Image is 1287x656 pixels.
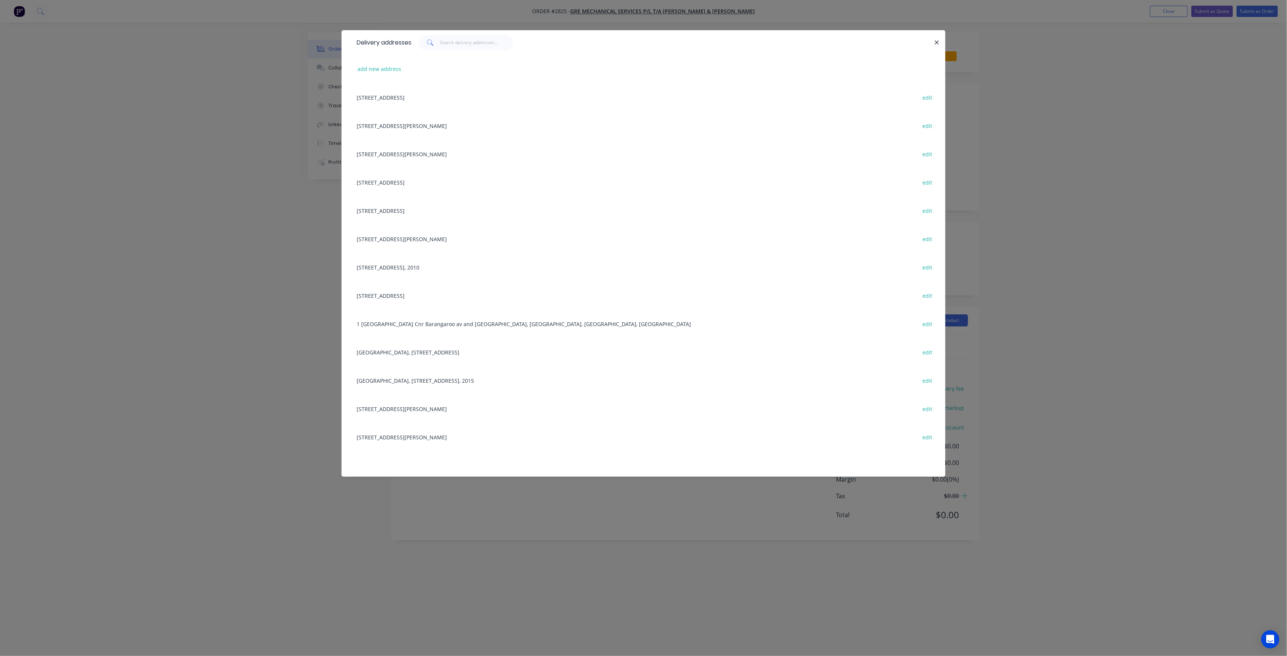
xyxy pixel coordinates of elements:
div: [GEOGRAPHIC_DATA], [STREET_ADDRESS] [353,338,934,366]
div: [GEOGRAPHIC_DATA], [STREET_ADDRESS], 2015 [353,366,934,394]
div: [STREET_ADDRESS][PERSON_NAME] [353,111,934,140]
button: add new address [354,64,405,74]
button: edit [919,149,936,159]
button: edit [919,432,936,442]
div: Delivery addresses [353,31,411,55]
div: [STREET_ADDRESS] [353,196,934,225]
div: Open Intercom Messenger [1261,630,1279,648]
div: [STREET_ADDRESS], 2010 [353,253,934,281]
button: edit [919,375,936,385]
div: [STREET_ADDRESS] [353,83,934,111]
div: [STREET_ADDRESS][PERSON_NAME] [353,140,934,168]
button: edit [919,403,936,414]
input: Search delivery addresses... [440,35,514,50]
div: [STREET_ADDRESS] [353,168,934,196]
button: edit [919,205,936,216]
button: edit [919,347,936,357]
button: edit [919,120,936,131]
div: [STREET_ADDRESS][PERSON_NAME] [353,225,934,253]
div: [STREET_ADDRESS] [353,281,934,310]
button: edit [919,92,936,102]
div: 1 [GEOGRAPHIC_DATA] Cnr Barangaroo av and [GEOGRAPHIC_DATA], [GEOGRAPHIC_DATA], [GEOGRAPHIC_DATA]... [353,310,934,338]
div: [STREET_ADDRESS][PERSON_NAME] [353,394,934,423]
button: edit [919,319,936,329]
button: edit [919,234,936,244]
button: edit [919,177,936,187]
button: edit [919,262,936,272]
button: edit [919,290,936,300]
div: [STREET_ADDRESS][PERSON_NAME] [353,423,934,451]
